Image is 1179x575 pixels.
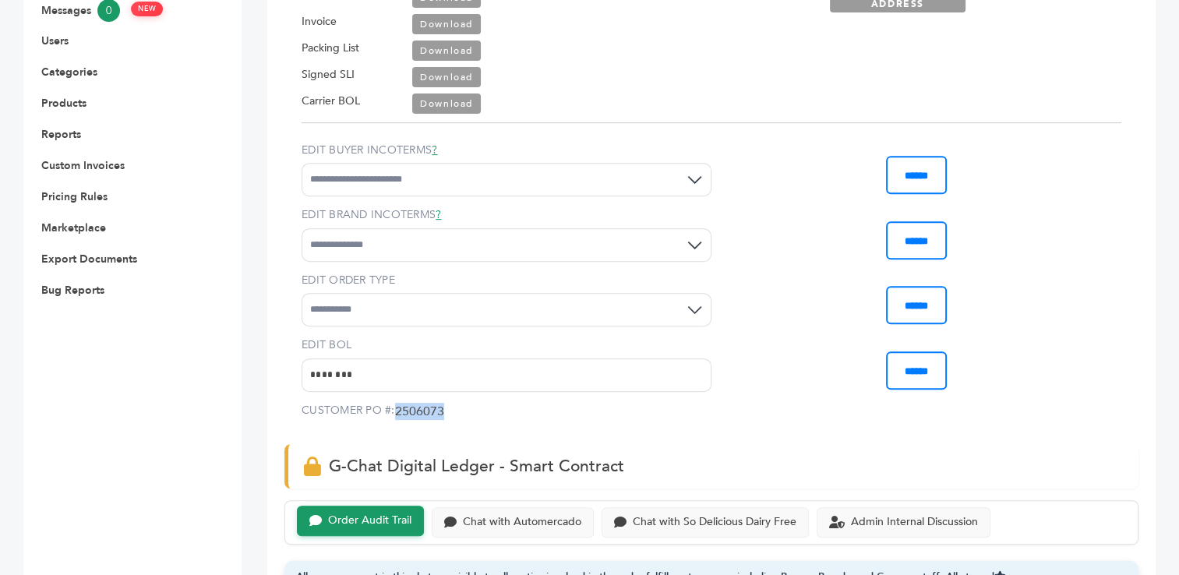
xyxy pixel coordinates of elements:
label: EDIT BUYER INCOTERMS [302,143,711,158]
div: Order Audit Trail [328,514,411,527]
a: Marketplace [41,220,106,235]
a: Products [41,96,86,111]
label: CUSTOMER PO #: [302,403,395,418]
div: Chat with Automercado [463,516,581,529]
label: Signed SLI [302,65,355,84]
a: ? [432,143,437,157]
label: Carrier BOL [302,92,360,111]
label: Packing List [302,39,359,58]
a: Download [412,41,481,61]
a: Categories [41,65,97,79]
a: Bug Reports [41,283,104,298]
a: Download [412,67,481,87]
a: Users [41,34,69,48]
a: Export Documents [41,252,137,266]
label: EDIT ORDER TYPE [302,273,711,288]
a: Download [412,14,481,34]
label: Invoice [302,12,337,31]
label: EDIT BOL [302,337,711,353]
span: 2506073 [395,403,444,424]
a: ? [436,207,441,222]
a: Reports [41,127,81,142]
span: G-Chat Digital Ledger - Smart Contract [329,455,624,478]
label: EDIT BRAND INCOTERMS [302,207,711,223]
a: Custom Invoices [41,158,125,173]
a: Download [412,93,481,114]
a: Pricing Rules [41,189,108,204]
span: NEW [131,2,163,16]
div: Admin Internal Discussion [851,516,978,529]
div: Chat with So Delicious Dairy Free [633,516,796,529]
